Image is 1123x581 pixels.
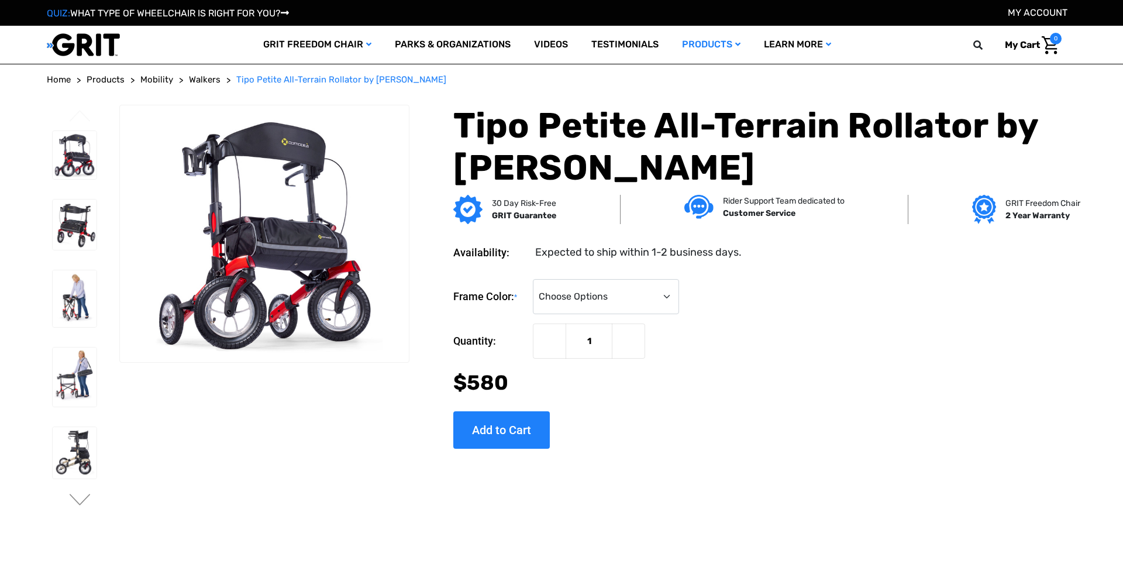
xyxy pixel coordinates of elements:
[120,105,409,363] img: Tipo Petite All-Terrain Rollator by Comodita
[979,33,996,57] input: Search
[47,74,71,85] span: Home
[87,74,125,85] span: Products
[1005,211,1070,221] strong: 2 Year Warranty
[453,370,508,395] span: $580
[53,200,97,250] img: Tipo Petite All-Terrain Rollator by Comodita
[670,26,752,64] a: Products
[189,73,221,87] a: Walkers
[140,73,173,87] a: Mobility
[53,348,97,407] img: Tipo Petite All-Terrain Rollator by Comodita
[53,270,97,327] img: Tipo Petite All-Terrain Rollator by Comodita
[453,324,527,359] label: Quantity:
[684,195,714,219] img: Customer service
[47,73,71,87] a: Home
[723,195,845,207] p: Rider Support Team dedicated to
[1005,197,1080,209] p: GRIT Freedom Chair
[522,26,580,64] a: Videos
[1005,39,1040,50] span: My Cart
[252,26,383,64] a: GRIT Freedom Chair
[453,279,527,315] label: Frame Color:
[723,208,795,218] strong: Customer Service
[47,8,70,19] span: QUIZ:
[140,74,173,85] span: Mobility
[53,427,97,479] img: Tipo Petite All-Terrain Rollator by Comodita
[492,197,556,209] p: 30 Day Risk-Free
[1050,33,1062,44] span: 0
[68,110,92,124] button: Go to slide 2 of 2
[53,131,97,179] img: Tipo Petite All-Terrain Rollator by Comodita
[1042,36,1059,54] img: Cart
[752,26,843,64] a: Learn More
[972,195,996,224] img: Grit freedom
[453,245,527,260] dt: Availability:
[453,105,1076,189] h1: Tipo Petite All-Terrain Rollator by [PERSON_NAME]
[453,411,550,449] input: Add to Cart
[383,26,522,64] a: Parks & Organizations
[580,26,670,64] a: Testimonials
[87,73,125,87] a: Products
[189,74,221,85] span: Walkers
[236,74,446,85] span: Tipo Petite All-Terrain Rollator by [PERSON_NAME]
[492,211,556,221] strong: GRIT Guarantee
[47,33,120,57] img: GRIT All-Terrain Wheelchair and Mobility Equipment
[1008,7,1067,18] a: Account
[535,245,742,260] dd: Expected to ship within 1-2 business days.
[68,494,92,508] button: Go to slide 2 of 2
[996,33,1062,57] a: Cart with 0 items
[47,73,1076,87] nav: Breadcrumb
[47,8,289,19] a: QUIZ:WHAT TYPE OF WHEELCHAIR IS RIGHT FOR YOU?
[236,73,446,87] a: Tipo Petite All-Terrain Rollator by [PERSON_NAME]
[453,195,483,224] img: GRIT Guarantee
